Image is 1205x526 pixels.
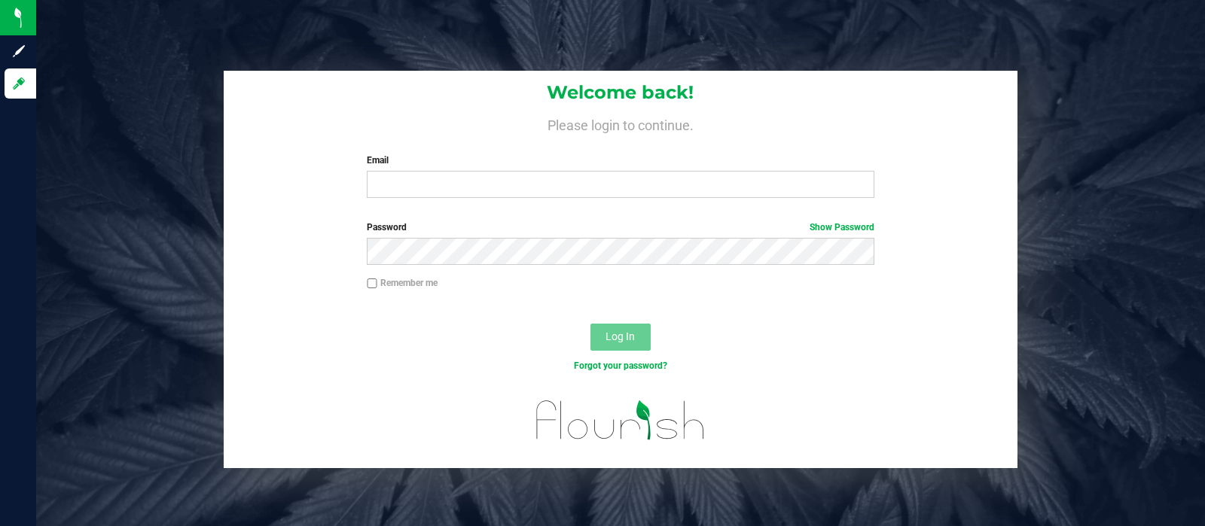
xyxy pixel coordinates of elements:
[367,222,407,233] span: Password
[574,360,667,371] a: Forgot your password?
[224,83,1018,102] h1: Welcome back!
[224,114,1018,132] h4: Please login to continue.
[521,388,720,452] img: flourish_logo.svg
[11,44,26,59] inline-svg: Sign up
[810,222,874,233] a: Show Password
[590,324,651,351] button: Log In
[367,154,874,167] label: Email
[11,76,26,91] inline-svg: Log in
[606,330,635,342] span: Log In
[367,278,377,289] input: Remember me
[367,276,438,290] label: Remember me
